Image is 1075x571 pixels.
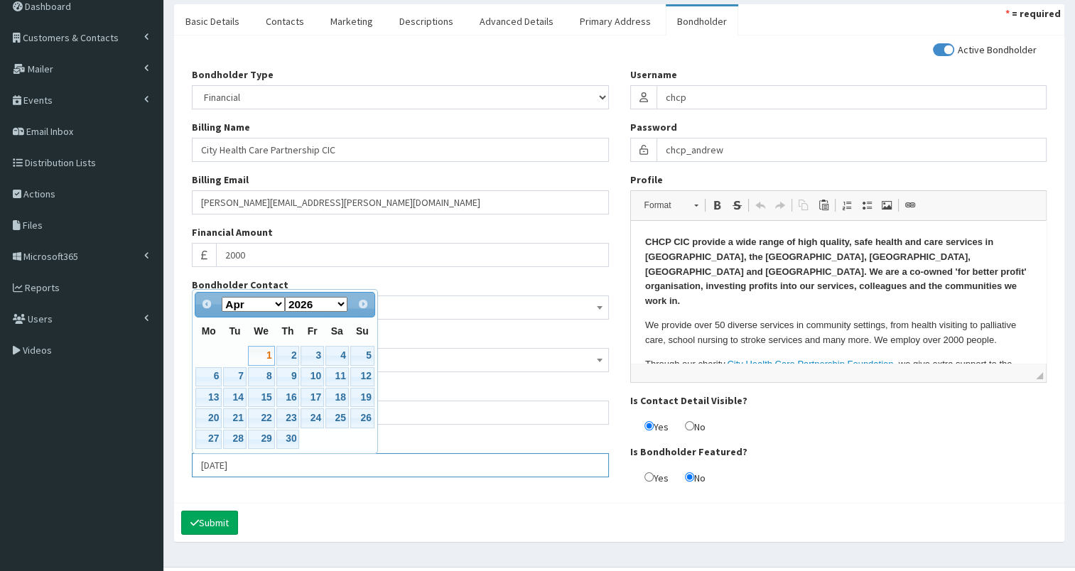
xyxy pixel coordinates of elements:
a: 26 [350,408,374,428]
a: Marketing [319,6,384,36]
a: 22 [248,408,275,428]
a: Basic Details [174,6,251,36]
strong: = required [1012,7,1061,20]
label: Username [630,67,677,82]
a: 11 [325,367,349,386]
a: 23 [276,408,300,428]
label: Yes [630,418,669,434]
span: Drag to resize [1036,372,1043,379]
a: Paste (Ctrl+V) [814,196,833,214]
a: Strike Through [727,196,747,214]
span: Saturday [331,325,343,337]
a: 1 [248,346,275,365]
a: Copy (Ctrl+C) [794,196,814,214]
span: Format [637,196,687,214]
a: 10 [301,367,323,386]
a: 29 [248,430,275,449]
a: 13 [195,388,222,407]
a: Descriptions [388,6,465,36]
span: Actions [23,187,55,200]
label: Billing Email [192,173,249,187]
span: Users [28,312,53,325]
a: Insert/Remove Numbered List [837,196,857,214]
input: No [685,421,694,430]
a: Insert/Remove Bulleted List [857,196,877,214]
input: No [685,472,694,482]
a: 12 [350,367,374,386]
a: Redo (Ctrl+Y) [770,196,790,214]
a: 14 [223,388,246,407]
a: 30 [276,430,300,449]
a: Format [637,195,706,215]
span: Customers & Contacts [23,31,119,44]
a: 7 [223,367,246,386]
a: Primary Address [568,6,662,36]
a: Next [353,294,373,314]
a: 5 [350,346,374,365]
a: 25 [325,408,349,428]
a: 9 [276,367,300,386]
span: Prev [201,298,212,310]
a: 19 [350,388,374,407]
a: Prev [197,294,217,314]
span: Tuesday [229,325,240,337]
a: 28 [223,430,246,449]
label: No [671,469,706,485]
span: Reports [25,281,60,294]
a: 3 [301,346,323,365]
span: Email Inbox [26,125,73,138]
a: 18 [325,388,349,407]
a: 6 [195,367,222,386]
a: Undo (Ctrl+Z) [750,196,770,214]
a: 24 [301,408,323,428]
span: Next [357,298,369,310]
p: Through our charity, , we give extra support to the communities we work in by offering small gran... [14,136,401,180]
a: Bondholder [666,6,738,36]
a: Bold (Ctrl+B) [707,196,727,214]
a: 4 [325,346,349,365]
label: Financial Amount [192,225,273,239]
span: Events [23,94,53,107]
a: 17 [301,388,323,407]
label: Bondholder Type [192,67,274,82]
span: Microsoft365 [23,250,78,263]
a: 15 [248,388,275,407]
a: 2 [276,346,300,365]
span: Videos [23,344,52,357]
span: Files [23,219,43,232]
button: Submit [181,511,238,535]
label: Bondholder Contact [192,278,288,292]
label: Is Bondholder Featured? [630,445,747,459]
a: 8 [248,367,275,386]
span: Distribution Lists [25,156,96,169]
a: 21 [223,408,246,428]
a: Link (Ctrl+L) [900,196,920,214]
a: 27 [195,430,222,449]
span: Friday [308,325,318,337]
label: Profile [630,173,663,187]
a: 20 [195,408,222,428]
span: Sunday [356,325,369,337]
label: No [671,418,706,434]
a: Contacts [254,6,315,36]
span: Monday [202,325,216,337]
a: 16 [276,388,300,407]
span: Mailer [28,62,53,75]
a: Advanced Details [468,6,565,36]
span: Thursday [281,325,293,337]
label: Password [630,120,677,134]
iframe: Rich Text Editor, profile [631,221,1047,363]
label: Is Contact Detail Visible? [630,393,747,408]
label: Yes [630,469,669,485]
span: Wednesday [254,325,269,337]
input: Yes [644,472,654,482]
a: Image [877,196,897,214]
label: Billing Name [192,120,250,134]
label: Active Bondholder [933,45,1037,55]
input: Yes [644,421,654,430]
a: City Health Care Partnership Foundation [96,138,262,148]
